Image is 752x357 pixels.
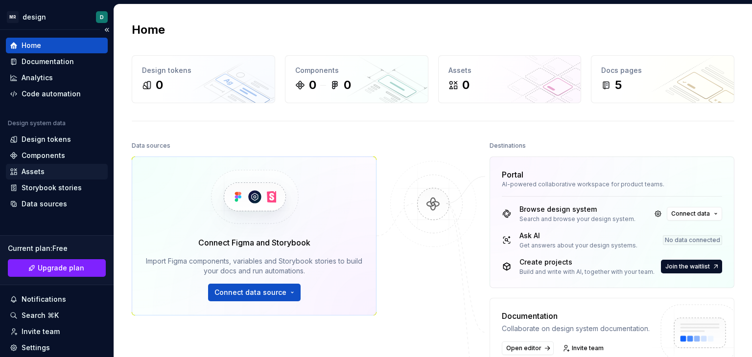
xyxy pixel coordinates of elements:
div: Design system data [8,119,66,127]
span: Connect data source [214,288,286,297]
div: Data sources [22,199,67,209]
div: Assets [448,66,571,75]
a: Design tokens [6,132,108,147]
span: Connect data [671,210,710,218]
div: Import Figma components, variables and Storybook stories to build your docs and run automations. [146,256,362,276]
a: Code automation [6,86,108,102]
div: D [100,13,104,21]
a: Docs pages5 [591,55,734,103]
div: Settings [22,343,50,353]
button: Upgrade plan [8,259,106,277]
div: Documentation [22,57,74,67]
div: Collaborate on design system documentation. [502,324,650,334]
button: Connect data source [208,284,301,301]
div: Portal [502,169,523,180]
div: Documentation [502,310,650,322]
div: Browse design system [519,204,635,214]
a: Analytics [6,70,108,86]
div: Home [22,41,41,50]
button: Join the waitlist [661,260,722,273]
div: Notifications [22,294,66,304]
div: Current plan : Free [8,244,106,253]
div: Design tokens [142,66,265,75]
div: Data sources [132,139,170,153]
button: Collapse sidebar [100,23,114,37]
div: Invite team [22,327,60,336]
a: Components [6,148,108,163]
div: design [23,12,46,22]
div: Destinations [490,139,526,153]
span: Open editor [506,344,541,352]
button: Search ⌘K [6,308,108,323]
div: 0 [344,77,351,93]
span: Invite team [572,344,604,352]
h2: Home [132,22,165,38]
a: Design tokens0 [132,55,275,103]
div: Get answers about your design systems. [519,242,637,249]
a: Storybook stories [6,180,108,196]
div: Build and write with AI, together with your team. [519,268,655,276]
div: 0 [156,77,163,93]
div: 0 [309,77,316,93]
button: MRdesignD [2,6,112,27]
div: Components [295,66,418,75]
div: Connect Figma and Storybook [198,237,310,248]
div: Docs pages [601,66,724,75]
div: 5 [615,77,622,93]
a: Invite team [6,324,108,339]
a: Assets0 [438,55,582,103]
a: Components00 [285,55,428,103]
div: Design tokens [22,134,71,144]
div: Analytics [22,73,53,83]
div: 0 [462,77,470,93]
div: Create projects [519,257,655,267]
div: Code automation [22,89,81,99]
div: Search and browse your design system. [519,215,635,223]
div: Assets [22,167,45,177]
span: Join the waitlist [665,263,710,270]
div: Ask AI [519,231,637,241]
a: Settings [6,340,108,356]
span: Upgrade plan [38,263,84,273]
a: Documentation [6,54,108,69]
a: Open editor [502,341,554,355]
a: Assets [6,164,108,179]
button: Notifications [6,291,108,307]
a: Data sources [6,196,108,212]
div: Search ⌘K [22,311,59,320]
a: Home [6,38,108,53]
div: Storybook stories [22,183,82,193]
div: MR [7,11,19,23]
button: Connect data [667,207,722,221]
div: AI-powered collaborative workspace for product teams. [502,180,722,188]
a: Invite team [560,341,608,355]
div: No data connected [663,235,722,245]
div: Components [22,151,65,160]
